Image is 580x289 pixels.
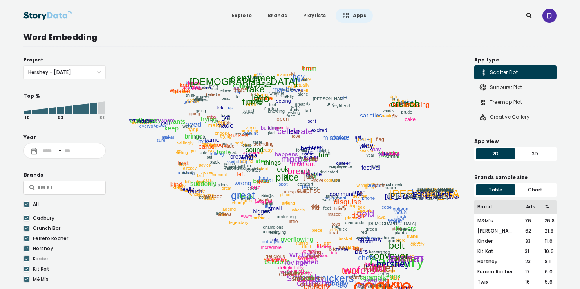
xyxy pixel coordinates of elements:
[477,278,520,285] div: Twix
[540,217,553,224] div: 26.8
[520,278,540,285] div: 16
[540,258,553,265] div: 8.1
[474,56,557,64] div: App type
[520,238,540,245] div: 33
[542,9,557,23] img: ACg8ocKzwPDiA-G5ZA1Mflw8LOlJAqwuiocHy5HQ8yAWPW50gy9RiA=s96-c
[476,184,515,195] div: Table
[474,137,557,145] div: App view
[520,258,540,265] div: 23
[477,203,521,210] div: Brand
[28,66,101,79] span: Hershey - Mar 2025
[33,225,101,232] div: Crunch Bar
[477,268,520,275] div: Ferrero Rocher
[477,258,520,265] div: Hershey
[476,148,515,159] div: 2D
[23,92,106,100] div: Top %
[515,184,555,195] div: Chart
[98,114,106,121] div: 100
[515,148,555,159] div: 3D
[23,134,106,141] div: Year
[23,9,73,23] img: StoryData Logo
[540,268,553,275] div: 6.0
[33,201,101,208] div: All
[479,98,522,106] div: Treemap Plot
[520,268,540,275] div: 17
[479,113,529,121] div: Creative Gallery
[33,276,101,283] div: M&M's
[474,173,557,181] div: Brands sample size
[297,9,332,23] a: Playlists
[57,114,64,121] div: 50
[540,228,553,235] div: 21.8
[55,148,65,154] div: -
[33,266,101,273] div: Kit Kat
[225,9,258,23] a: Explore
[336,9,373,23] a: Apps
[540,278,553,285] div: 5.6
[23,31,557,43] div: Word Embedding
[33,255,101,262] div: Kinder
[477,228,520,235] div: [PERSON_NAME]
[477,248,520,255] div: Kit Kat
[23,171,106,179] div: Brands
[477,217,520,224] div: M&M's
[23,114,31,121] div: 10
[540,238,553,245] div: 11.6
[540,248,553,255] div: 10.9
[520,248,540,255] div: 31
[33,245,101,252] div: Hershey
[540,203,553,210] div: %
[477,238,520,245] div: Kinder
[261,9,293,23] a: Brands
[520,228,540,235] div: 62
[479,83,522,91] div: Sunburst Plot
[521,203,540,210] div: Ads
[33,235,101,242] div: Ferrero Rocher
[520,217,540,224] div: 76
[33,215,101,222] div: Cadbury
[479,69,518,76] div: Scatter Plot
[23,56,106,64] div: Project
